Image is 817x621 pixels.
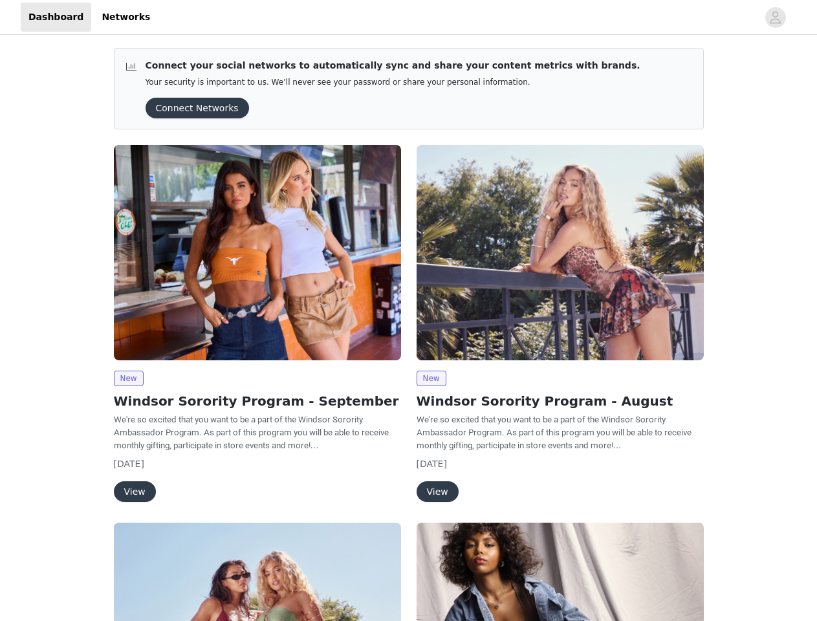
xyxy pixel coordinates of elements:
[417,371,446,386] span: New
[769,7,781,28] div: avatar
[114,487,156,497] a: View
[146,59,640,72] p: Connect your social networks to automatically sync and share your content metrics with brands.
[417,391,704,411] h2: Windsor Sorority Program - August
[417,415,692,450] span: We're so excited that you want to be a part of the Windsor Sorority Ambassador Program. As part o...
[94,3,158,32] a: Networks
[114,481,156,502] button: View
[417,459,447,469] span: [DATE]
[146,98,249,118] button: Connect Networks
[114,371,144,386] span: New
[417,145,704,360] img: Windsor
[417,481,459,502] button: View
[114,391,401,411] h2: Windsor Sorority Program - September
[146,78,640,87] p: Your security is important to us. We’ll never see your password or share your personal information.
[417,487,459,497] a: View
[114,459,144,469] span: [DATE]
[114,145,401,360] img: Windsor
[114,415,389,450] span: We're so excited that you want to be a part of the Windsor Sorority Ambassador Program. As part o...
[21,3,91,32] a: Dashboard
